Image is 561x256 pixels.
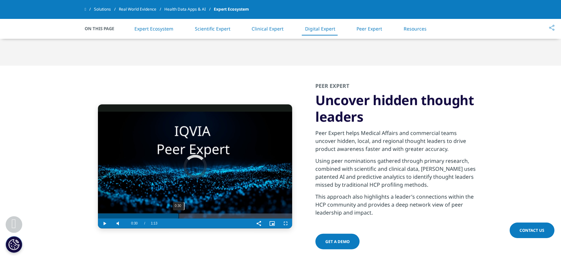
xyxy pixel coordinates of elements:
a: Scientific Expert [195,26,230,32]
a: Solutions [94,3,119,15]
button: Mute [111,219,124,228]
span: / [144,222,145,225]
a: Expert Ecosystem [134,26,173,32]
h2: PEER EXPERT [315,82,476,92]
span: Get a demo [325,239,350,244]
h3: Uncover hidden thought leaders [315,92,476,125]
button: Fullscreen [279,219,292,228]
span: Expert Ecosystem [214,3,249,15]
video-js: Video Player [98,104,292,228]
button: Настройки файлов cookie [6,236,22,253]
button: Picture-in-Picture [266,219,279,228]
div: Progress Bar [98,214,292,219]
span: 1:13 [151,219,157,228]
a: Resources [404,26,427,32]
span: 0:30 [131,219,137,228]
p: Peer Expert helps Medical Affairs and commercial teams uncover hidden, local, and regional though... [315,129,476,157]
p: Using peer nominations gathered through primary research, combined with scientific and clinical d... [315,157,476,193]
a: Digital Expert [305,26,335,32]
a: Clinical Expert [252,26,283,32]
span: On This Page [85,25,121,32]
a: Contact Us [510,223,554,238]
button: Share [252,219,266,228]
a: Peer Expert [357,26,382,32]
a: Get a demo [315,234,360,249]
a: Health Data Apps & AI [164,3,214,15]
span: Contact Us [520,227,544,233]
p: This approach also highlights a leader’s connections within the HCP community and provides a deep... [315,193,476,221]
a: Real World Evidence [119,3,164,15]
button: Play [98,219,111,228]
